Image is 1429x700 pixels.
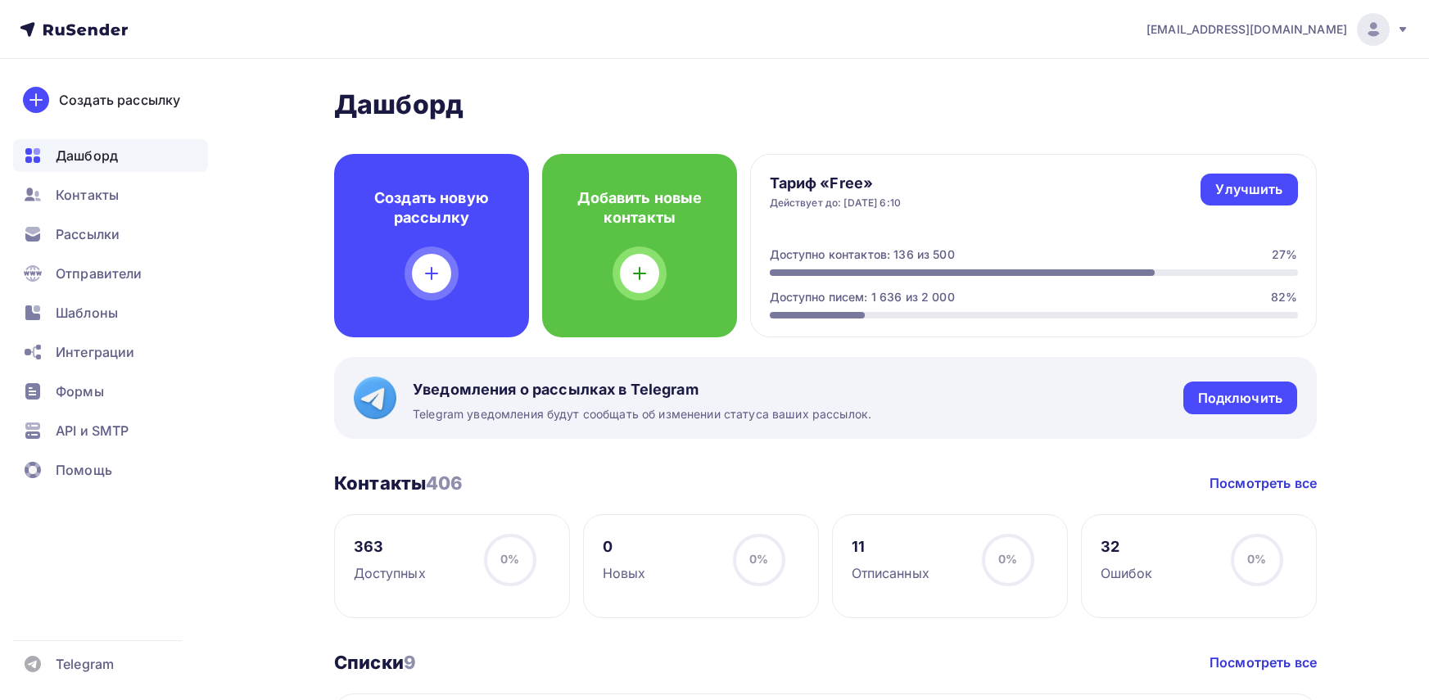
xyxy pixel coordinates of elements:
[770,246,955,263] div: Доступно контактов: 136 из 500
[852,537,929,557] div: 11
[56,382,104,401] span: Формы
[770,196,902,210] div: Действует до: [DATE] 6:10
[13,218,208,251] a: Рассылки
[413,406,871,422] span: Telegram уведомления будут сообщать об изменении статуса ваших рассылок.
[1247,552,1266,566] span: 0%
[334,651,416,674] h3: Списки
[426,472,463,494] span: 406
[1146,13,1409,46] a: [EMAIL_ADDRESS][DOMAIN_NAME]
[1146,21,1347,38] span: [EMAIL_ADDRESS][DOMAIN_NAME]
[334,88,1317,121] h2: Дашборд
[56,185,119,205] span: Контакты
[334,472,464,495] h3: Контакты
[500,552,519,566] span: 0%
[568,188,711,228] h4: Добавить новые контакты
[13,257,208,290] a: Отправители
[1272,246,1297,263] div: 27%
[1271,289,1297,305] div: 82%
[770,289,955,305] div: Доступно писем: 1 636 из 2 000
[13,178,208,211] a: Контакты
[852,563,929,583] div: Отписанных
[770,174,902,193] h4: Тариф «Free»
[1210,473,1317,493] a: Посмотреть все
[603,537,646,557] div: 0
[413,380,871,400] span: Уведомления о рассылках в Telegram
[56,421,129,440] span: API и SMTP
[998,552,1017,566] span: 0%
[404,652,416,673] span: 9
[56,342,134,362] span: Интеграции
[13,375,208,408] a: Формы
[56,264,142,283] span: Отправители
[1210,653,1317,672] a: Посмотреть все
[1198,389,1282,408] div: Подключить
[56,224,120,244] span: Рассылки
[360,188,503,228] h4: Создать новую рассылку
[1201,174,1297,205] a: Улучшить
[603,563,646,583] div: Новых
[56,146,118,165] span: Дашборд
[1215,180,1282,199] div: Улучшить
[59,90,180,110] div: Создать рассылку
[56,303,118,323] span: Шаблоны
[1101,563,1153,583] div: Ошибок
[13,139,208,172] a: Дашборд
[13,296,208,329] a: Шаблоны
[354,537,426,557] div: 363
[56,460,112,480] span: Помощь
[354,563,426,583] div: Доступных
[56,654,114,674] span: Telegram
[1101,537,1153,557] div: 32
[749,552,768,566] span: 0%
